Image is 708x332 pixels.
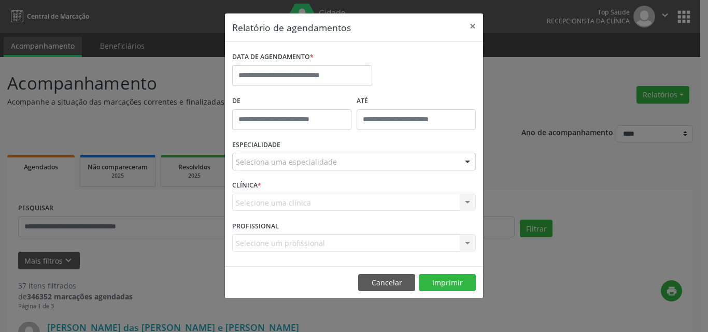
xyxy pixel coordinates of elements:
[236,156,337,167] span: Seleciona uma especialidade
[462,13,483,39] button: Close
[232,137,280,153] label: ESPECIALIDADE
[419,274,476,292] button: Imprimir
[232,218,279,234] label: PROFISSIONAL
[232,178,261,194] label: CLÍNICA
[358,274,415,292] button: Cancelar
[357,93,476,109] label: ATÉ
[232,93,351,109] label: De
[232,21,351,34] h5: Relatório de agendamentos
[232,49,314,65] label: DATA DE AGENDAMENTO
